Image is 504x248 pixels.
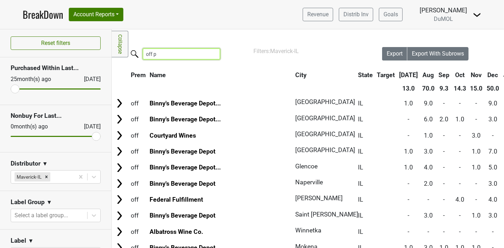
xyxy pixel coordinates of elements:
img: Arrow right [114,130,125,141]
span: - [408,228,409,235]
img: Arrow right [114,98,125,109]
a: Binny's Beverage Depot [150,148,215,155]
th: Aug: activate to sort column ascending [420,69,436,81]
span: DuMOL [434,16,453,22]
span: - [408,212,409,219]
div: [DATE] [78,122,101,131]
img: Arrow right [114,114,125,125]
th: Jul: activate to sort column ascending [397,69,420,81]
span: - [443,196,445,203]
button: Export [382,47,408,60]
span: 1.0 [472,148,481,155]
th: Name: activate to sort column ascending [148,69,293,81]
h3: Purchased Within Last... [11,64,101,72]
span: 5.0 [488,164,497,171]
span: 2.0 [439,116,448,123]
span: 1.0 [404,100,413,107]
span: [GEOGRAPHIC_DATA] [295,115,355,122]
th: 15.0 [469,82,485,95]
span: [GEOGRAPHIC_DATA] [295,131,355,138]
td: off [129,128,147,143]
th: 50.0 [485,82,501,95]
span: - [459,148,461,155]
span: - [443,100,445,107]
td: off [129,192,147,207]
span: Export [387,50,403,57]
span: - [427,196,429,203]
a: BreakDown [23,7,63,22]
th: 13.0 [397,82,420,95]
span: 1.0 [404,148,413,155]
span: ▼ [46,198,52,207]
span: 1.0 [472,212,481,219]
button: Account Reports [69,8,123,21]
th: 14.3 [452,82,468,95]
span: 4.0 [455,196,464,203]
span: - [459,100,461,107]
span: 3.0 [424,212,433,219]
span: IL [358,148,363,155]
span: 3.0 [424,148,433,155]
th: Dec: activate to sort column ascending [485,69,501,81]
span: - [443,228,445,235]
button: Reset filters [11,36,101,50]
button: Export With Subrows [407,47,469,60]
span: 1.0 [404,164,413,171]
div: Remove Maverick-IL [43,172,50,181]
a: Federal Fulfillment [150,196,203,203]
a: Binny's Beverage Depot... [150,100,221,107]
span: IL [358,212,363,219]
span: - [408,116,409,123]
h3: Label [11,237,26,244]
span: 3.0 [488,212,497,219]
span: IL [358,196,363,203]
img: Arrow right [114,146,125,157]
img: Arrow right [114,194,125,205]
td: off [129,224,147,239]
span: - [408,132,409,139]
span: Glencoe [295,163,318,170]
div: 0 month(s) ago [11,122,67,131]
span: IL [358,116,363,123]
span: [PERSON_NAME] [295,195,343,202]
span: 1.0 [424,132,433,139]
h3: Distributor [11,160,40,167]
span: Name [150,71,166,79]
img: Dropdown Menu [473,11,481,19]
span: - [427,228,429,235]
td: off [129,112,147,127]
span: 9.0 [424,100,433,107]
span: - [476,100,477,107]
img: Arrow right [114,210,125,221]
img: Arrow right [114,226,125,237]
div: [DATE] [78,75,101,83]
div: [PERSON_NAME] [420,6,467,15]
span: 7.0 [488,148,497,155]
span: 3.0 [488,180,497,187]
span: - [492,228,494,235]
a: Distrib Inv [339,8,373,21]
td: off [129,144,147,159]
span: 3.0 [488,116,497,123]
th: Nov: activate to sort column ascending [469,69,485,81]
span: Naperville [295,179,323,186]
th: City: activate to sort column ascending [293,69,352,81]
div: Filters: [253,47,362,56]
td: off [129,208,147,223]
span: IL [358,180,363,187]
span: 1.0 [472,164,481,171]
span: - [443,132,445,139]
a: Collapse [112,31,128,57]
span: Winnetka [295,227,321,234]
th: 9.3 [437,82,452,95]
span: [GEOGRAPHIC_DATA] [295,98,355,105]
td: off [129,176,147,191]
a: Albatross Wine Co. [150,228,203,235]
img: Arrow right [114,178,125,189]
span: IL [358,132,363,139]
span: 3.0 [472,132,481,139]
th: State: activate to sort column ascending [356,69,375,81]
a: Goals [379,8,403,21]
div: Maverick-IL [15,172,43,181]
span: - [459,164,461,171]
